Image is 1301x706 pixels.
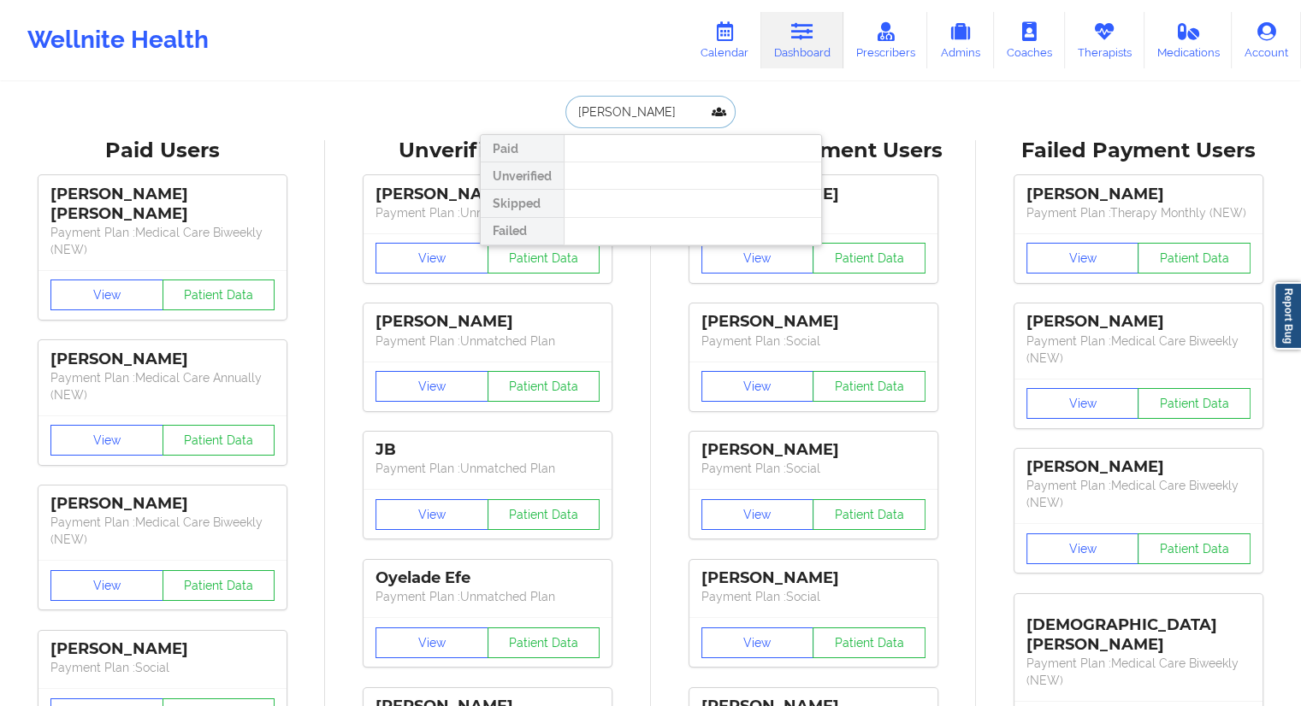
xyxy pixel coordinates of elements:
div: JB [376,440,600,460]
button: Patient Data [488,499,600,530]
div: Failed [481,218,564,245]
button: View [1026,388,1139,419]
p: Payment Plan : Social [50,659,275,676]
p: Payment Plan : Social [701,460,925,477]
button: Patient Data [813,371,925,402]
p: Payment Plan : Unmatched Plan [376,460,600,477]
button: View [50,425,163,456]
button: Patient Data [163,279,275,310]
button: Patient Data [1138,243,1251,274]
div: [DEMOGRAPHIC_DATA][PERSON_NAME] [1026,603,1251,655]
a: Report Bug [1274,282,1301,350]
div: Unverified Users [337,138,638,164]
div: Oyelade Efe [376,568,600,588]
div: [PERSON_NAME] [50,639,275,659]
button: View [50,279,163,310]
p: Payment Plan : Unmatched Plan [376,332,600,350]
div: [PERSON_NAME] [701,568,925,588]
button: Patient Data [163,570,275,601]
button: View [376,243,488,274]
a: Medications [1144,12,1233,68]
button: View [50,570,163,601]
button: View [701,243,814,274]
button: View [376,627,488,658]
a: Prescribers [843,12,928,68]
button: Patient Data [488,627,600,658]
button: Patient Data [813,499,925,530]
button: View [1026,243,1139,274]
p: Payment Plan : Medical Care Biweekly (NEW) [50,224,275,258]
p: Payment Plan : Therapy Monthly (NEW) [1026,204,1251,221]
div: [PERSON_NAME] [50,350,275,369]
a: Admins [927,12,994,68]
div: Paid Users [12,138,313,164]
a: Therapists [1065,12,1144,68]
div: [PERSON_NAME] [376,185,600,204]
div: Skipped [481,190,564,217]
div: [PERSON_NAME] [PERSON_NAME] [50,185,275,224]
button: View [701,627,814,658]
p: Payment Plan : Medical Care Biweekly (NEW) [1026,477,1251,511]
div: [PERSON_NAME] [1026,312,1251,332]
div: Failed Payment Users [988,138,1289,164]
div: [PERSON_NAME] [701,312,925,332]
p: Payment Plan : Social [701,332,925,350]
button: View [701,371,814,402]
button: Patient Data [813,627,925,658]
div: [PERSON_NAME] [1026,457,1251,477]
div: [PERSON_NAME] [376,312,600,332]
button: Patient Data [1138,533,1251,564]
button: View [701,499,814,530]
button: View [376,371,488,402]
button: View [376,499,488,530]
div: Paid [481,135,564,162]
button: Patient Data [163,425,275,456]
a: Account [1232,12,1301,68]
a: Dashboard [761,12,843,68]
button: Patient Data [813,243,925,274]
p: Payment Plan : Medical Care Biweekly (NEW) [50,514,275,548]
button: Patient Data [1138,388,1251,419]
button: View [1026,533,1139,564]
a: Coaches [994,12,1065,68]
div: [PERSON_NAME] [701,440,925,460]
div: [PERSON_NAME] [50,494,275,514]
a: Calendar [688,12,761,68]
div: [PERSON_NAME] [1026,185,1251,204]
p: Payment Plan : Social [701,588,925,605]
p: Payment Plan : Medical Care Biweekly (NEW) [1026,655,1251,689]
p: Payment Plan : Medical Care Biweekly (NEW) [1026,332,1251,367]
p: Payment Plan : Unmatched Plan [376,204,600,221]
button: Patient Data [488,243,600,274]
button: Patient Data [488,371,600,402]
p: Payment Plan : Medical Care Annually (NEW) [50,369,275,403]
div: Unverified [481,162,564,190]
p: Payment Plan : Unmatched Plan [376,588,600,605]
